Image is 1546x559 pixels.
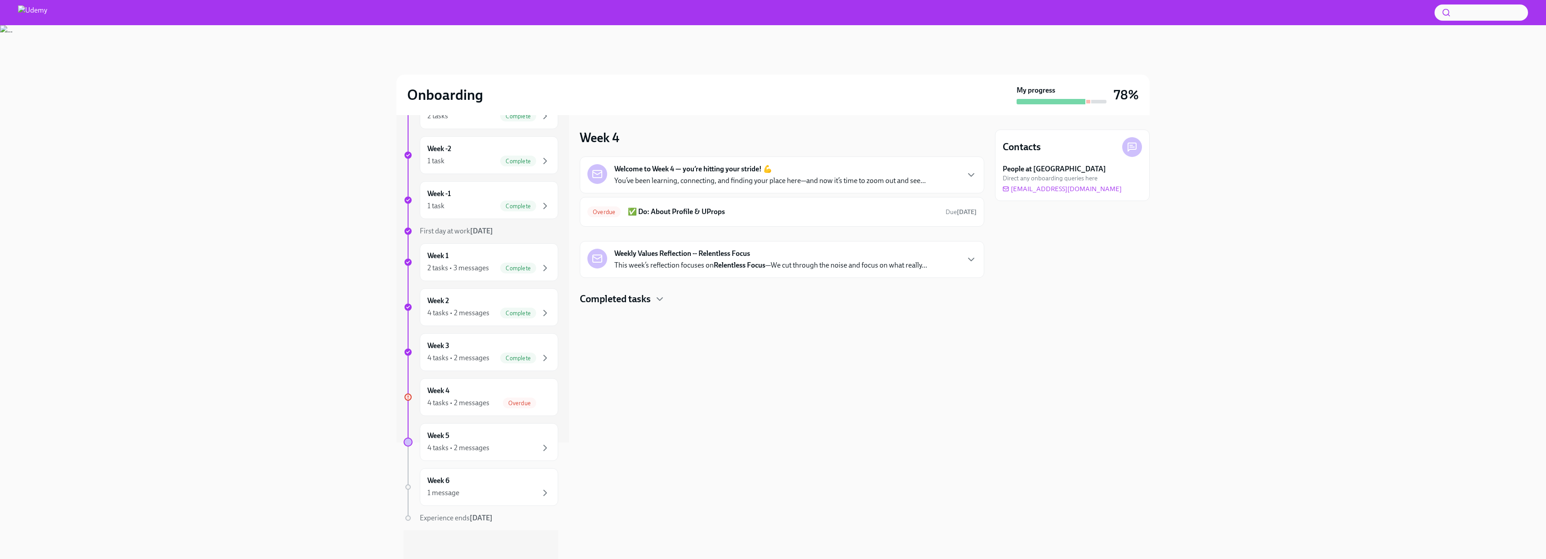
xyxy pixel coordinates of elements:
h3: Week 4 [580,130,619,146]
h6: Week 3 [427,341,449,351]
strong: Welcome to Week 4 — you’re hitting your stride! 💪 [614,164,772,174]
div: 1 task [427,201,444,211]
div: 4 tasks • 2 messages [427,443,489,453]
span: Complete [500,265,536,272]
div: 2 tasks [427,111,448,121]
div: 4 tasks • 2 messages [427,398,489,408]
span: Complete [500,113,536,120]
h6: ✅ Do: About Profile & UProps [628,207,938,217]
strong: [DATE] [957,208,977,216]
div: Completed tasks [580,292,984,306]
h6: Week -1 [427,189,451,199]
strong: People at [GEOGRAPHIC_DATA] [1003,164,1106,174]
div: 4 tasks • 2 messages [427,308,489,318]
h6: Week 5 [427,431,449,441]
a: Week 34 tasks • 2 messagesComplete [404,333,558,371]
a: Overdue✅ Do: About Profile & UPropsDue[DATE] [587,205,977,219]
span: Direct any onboarding queries here [1003,174,1097,183]
a: [EMAIL_ADDRESS][DOMAIN_NAME] [1003,184,1122,193]
a: Week 54 tasks • 2 messages [404,423,558,461]
strong: My progress [1017,85,1055,95]
span: Complete [500,158,536,165]
h6: Week 6 [427,476,449,486]
h6: Week -2 [427,144,451,154]
a: First day at work[DATE] [404,226,558,236]
strong: Relentless Focus [714,261,765,269]
h6: Week 2 [427,296,449,306]
span: August 16th, 2025 09:00 [946,208,977,216]
div: 1 task [427,156,444,166]
span: Complete [500,203,536,210]
strong: [DATE] [470,514,493,522]
p: This week’s reflection focuses on —We cut through the noise and focus on what really... [614,260,927,270]
span: Overdue [587,209,621,215]
a: Week -11 taskComplete [404,181,558,219]
div: 4 tasks • 2 messages [427,353,489,363]
div: 2 tasks • 3 messages [427,263,489,273]
h6: Week 4 [427,386,449,396]
a: Week 44 tasks • 2 messagesOverdue [404,378,558,416]
span: Due [946,208,977,216]
div: 1 message [427,488,459,498]
strong: [DATE] [470,227,493,235]
span: Experience ends [420,514,493,522]
a: Week 12 tasks • 3 messagesComplete [404,243,558,281]
span: Complete [500,310,536,317]
a: Week 24 tasks • 2 messagesComplete [404,288,558,326]
h2: Onboarding [407,86,483,104]
a: Week 61 message [404,468,558,506]
h4: Contacts [1003,140,1041,154]
span: Complete [500,355,536,362]
span: Overdue [503,400,536,407]
strong: Weekly Values Reflection -- Relentless Focus [614,249,750,259]
span: First day at work [420,227,493,235]
img: Udemy [18,5,47,20]
p: You’ve been learning, connecting, and finding your place here—and now it’s time to zoom out and s... [614,176,926,186]
a: Week -21 taskComplete [404,136,558,174]
h3: 78% [1114,87,1139,103]
h4: Completed tasks [580,292,651,306]
h6: Week 1 [427,251,449,261]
